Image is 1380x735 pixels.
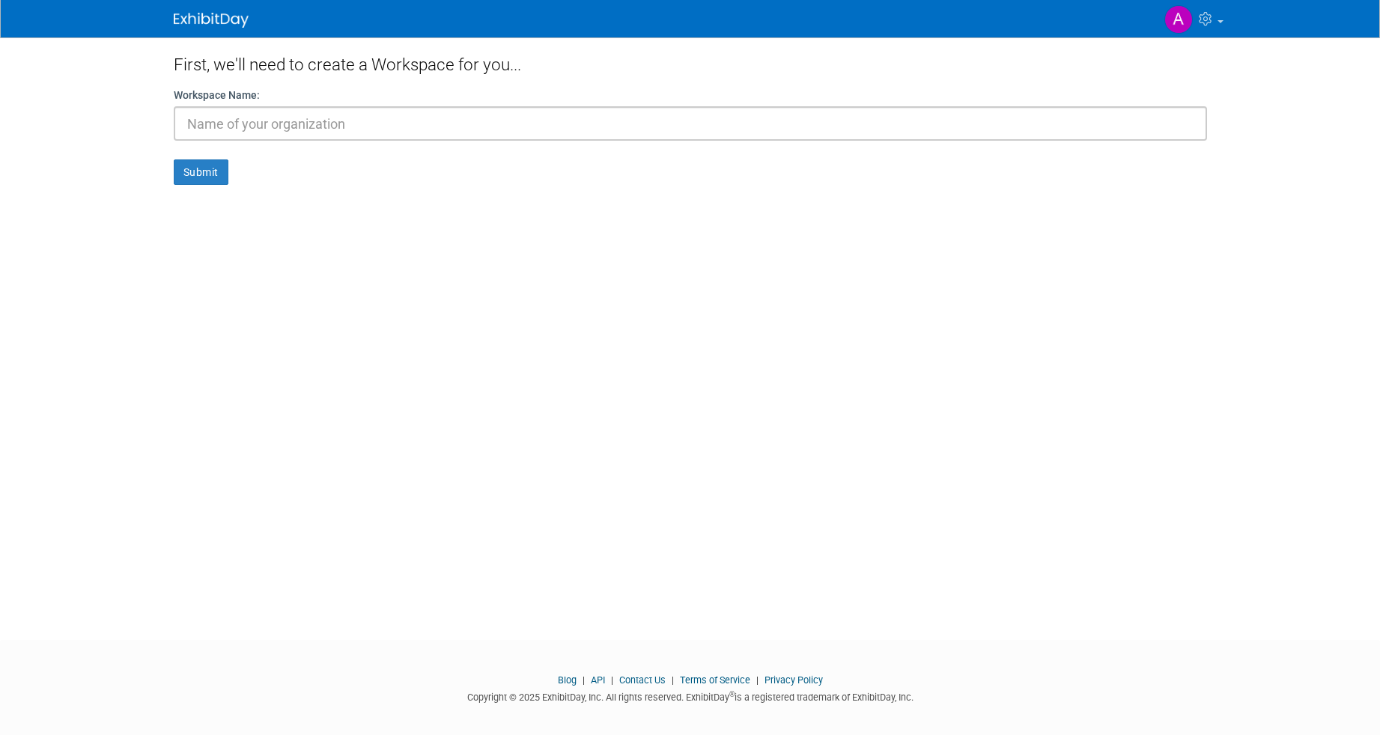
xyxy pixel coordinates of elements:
[174,37,1207,88] div: First, we'll need to create a Workspace for you...
[579,674,589,686] span: |
[1164,5,1193,34] img: Alex Corrigan
[607,674,617,686] span: |
[174,106,1207,141] input: Name of your organization
[753,674,762,686] span: |
[558,674,577,686] a: Blog
[729,690,735,698] sup: ®
[680,674,750,686] a: Terms of Service
[668,674,678,686] span: |
[765,674,823,686] a: Privacy Policy
[174,13,249,28] img: ExhibitDay
[174,88,260,103] label: Workspace Name:
[591,674,605,686] a: API
[619,674,666,686] a: Contact Us
[174,159,228,185] button: Submit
